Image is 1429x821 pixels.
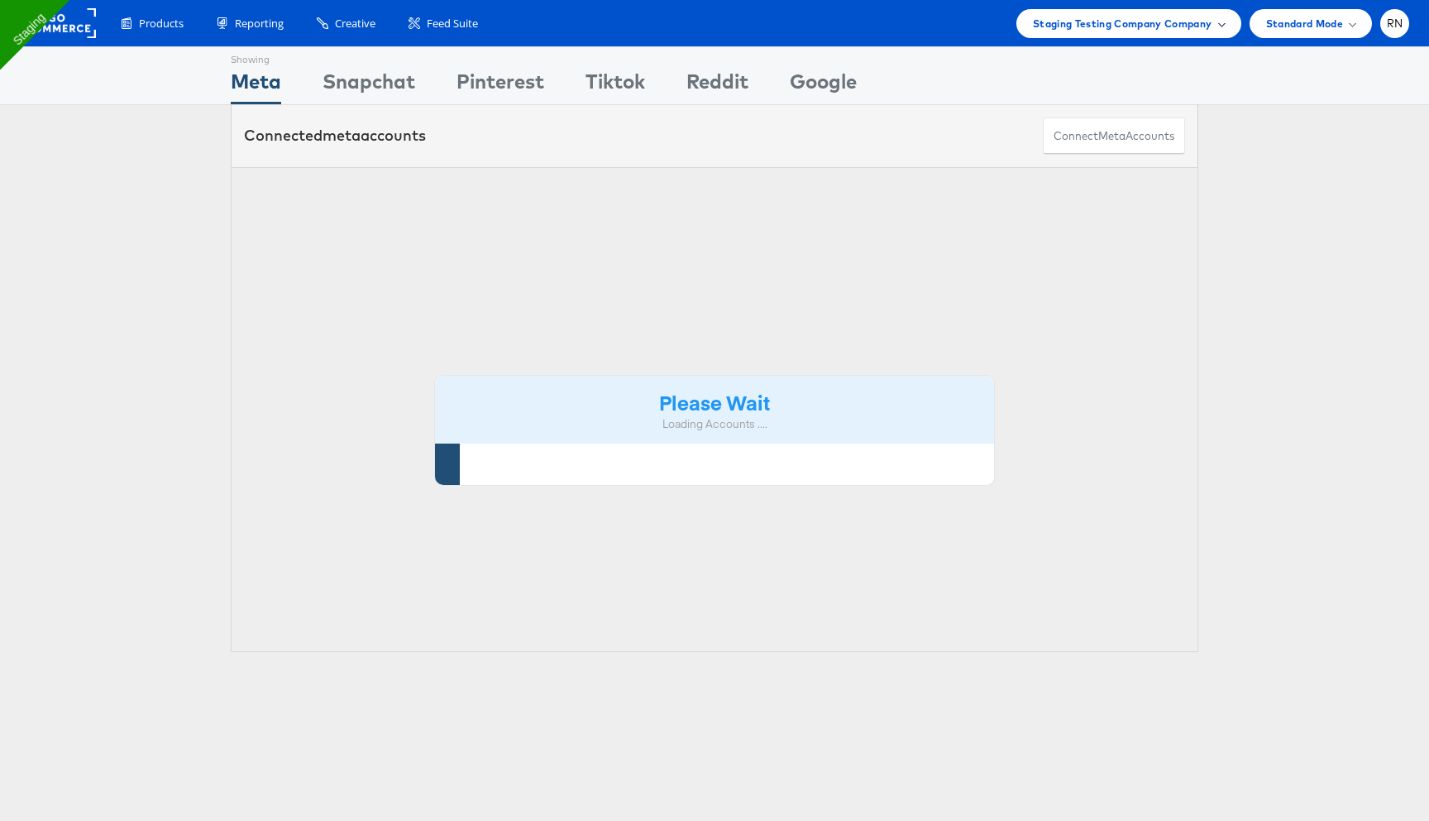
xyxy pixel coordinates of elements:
[790,67,857,104] div: Google
[323,126,361,145] span: meta
[139,16,184,31] span: Products
[1098,128,1126,144] span: meta
[427,16,478,31] span: Feed Suite
[231,47,281,67] div: Showing
[686,67,748,104] div: Reddit
[1033,15,1212,32] span: Staging Testing Company Company
[1043,118,1185,155] button: ConnectmetaAccounts
[659,388,770,415] strong: Please Wait
[244,125,426,146] div: Connected accounts
[335,16,375,31] span: Creative
[235,16,284,31] span: Reporting
[1387,18,1403,29] span: RN
[231,67,281,104] div: Meta
[447,416,982,432] div: Loading Accounts ....
[585,67,645,104] div: Tiktok
[456,67,544,104] div: Pinterest
[1266,15,1343,32] span: Standard Mode
[323,67,415,104] div: Snapchat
